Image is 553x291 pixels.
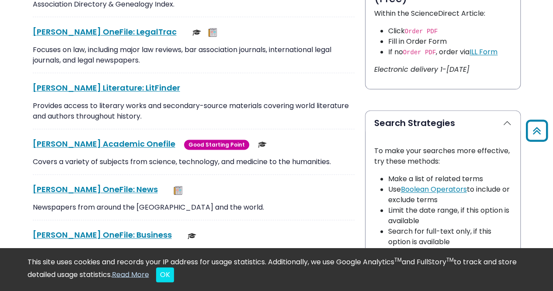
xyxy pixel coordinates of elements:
img: Scholarly or Peer Reviewed [188,231,196,240]
li: Use to include or exclude terms [388,184,511,205]
li: Fill in Order Form [388,36,511,47]
a: [PERSON_NAME] OneFile: Business [33,229,172,240]
a: [PERSON_NAME] Academic Onefile [33,138,175,149]
span: Good Starting Point [184,140,249,150]
sup: TM [446,256,454,263]
p: Newspapers from around the [GEOGRAPHIC_DATA] and the world. [33,202,355,213]
li: Search for full-text only, if this option is available [388,226,511,247]
img: Scholarly or Peer Reviewed [192,28,201,37]
p: Focuses on law, including major law reviews, bar association journals, international legal journa... [33,45,355,66]
p: To make your searches more effective, try these methods: [374,146,511,167]
a: Read More [112,269,149,279]
li: If you need the article , limit to full-text only [388,247,511,268]
code: Order PDF [403,49,436,56]
a: Boolean Operators [401,184,467,194]
li: Click [388,26,511,36]
sup: TM [394,256,402,263]
a: Back to Top [523,123,551,138]
li: Make a list of related terms [388,174,511,184]
img: Newspapers [208,28,217,37]
div: This site uses cookies and records your IP address for usage statistics. Additionally, we use Goo... [28,257,526,282]
p: Within the ScienceDirect Article: [374,8,511,19]
p: Covers all business disciplines, as well as business theory and practice. [33,248,355,258]
img: Newspapers [174,186,182,195]
button: Close [156,267,174,282]
i: Electronic delivery 1-[DATE] [374,64,470,74]
p: Covers a variety of subjects from science, technology, and medicine to the humanities. [33,157,355,167]
a: [PERSON_NAME] OneFile: LegalTrac [33,26,177,37]
p: Provides access to literary works and secondary-source materials covering world literature and au... [33,101,355,122]
code: Order PDF [405,28,438,35]
a: [PERSON_NAME] Literature: LitFinder [33,82,180,93]
img: Scholarly or Peer Reviewed [258,140,267,149]
li: Limit the date range, if this option is available [388,205,511,226]
a: [PERSON_NAME] OneFile: News [33,184,158,195]
li: If no , order via [388,47,511,57]
button: Search Strategies [365,111,520,135]
strong: now [463,247,479,257]
a: ILL Form [470,47,497,57]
